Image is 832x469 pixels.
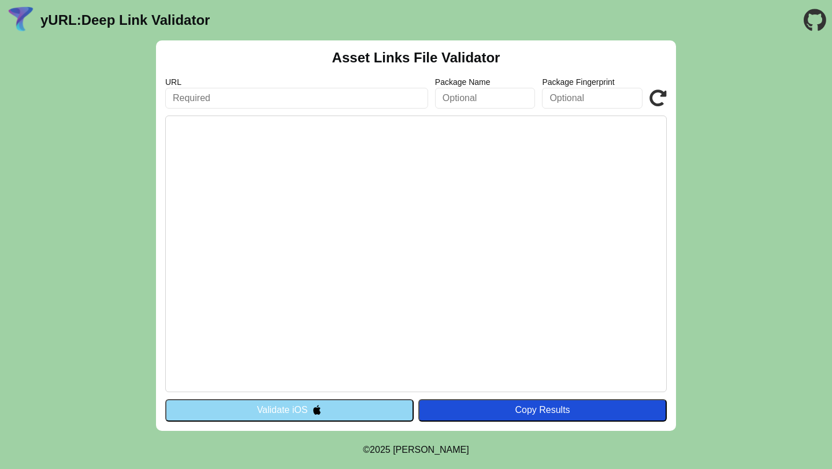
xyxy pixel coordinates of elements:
[40,12,210,28] a: yURL:Deep Link Validator
[165,77,428,87] label: URL
[370,445,391,455] span: 2025
[542,77,642,87] label: Package Fingerprint
[542,88,642,109] input: Optional
[363,431,469,469] footer: ©
[165,399,414,421] button: Validate iOS
[6,5,36,35] img: yURL Logo
[165,88,428,109] input: Required
[312,405,322,415] img: appleIcon.svg
[435,77,536,87] label: Package Name
[418,399,667,421] button: Copy Results
[435,88,536,109] input: Optional
[332,50,500,66] h2: Asset Links File Validator
[393,445,469,455] a: Michael Ibragimchayev's Personal Site
[424,405,661,415] div: Copy Results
